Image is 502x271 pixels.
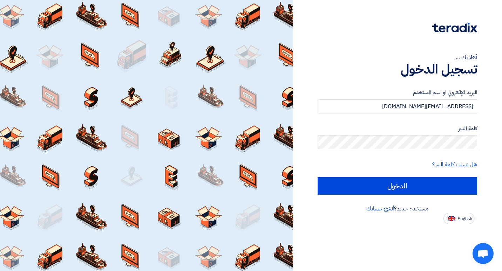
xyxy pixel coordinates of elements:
[318,177,477,195] input: الدخول
[318,62,477,77] h1: تسجيل الدخول
[432,160,477,169] a: هل نسيت كلمة السر؟
[318,89,477,97] label: البريد الإلكتروني او اسم المستخدم
[318,204,477,213] div: مستخدم جديد؟
[318,99,477,113] input: أدخل بريد العمل الإلكتروني او اسم المستخدم الخاص بك ...
[432,23,477,33] img: Teradix logo
[473,243,494,264] a: Open chat
[318,53,477,62] div: أهلا بك ...
[443,213,474,224] button: English
[457,216,472,221] span: English
[448,216,455,221] img: en-US.png
[366,204,394,213] a: أنشئ حسابك
[318,125,477,133] label: كلمة السر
